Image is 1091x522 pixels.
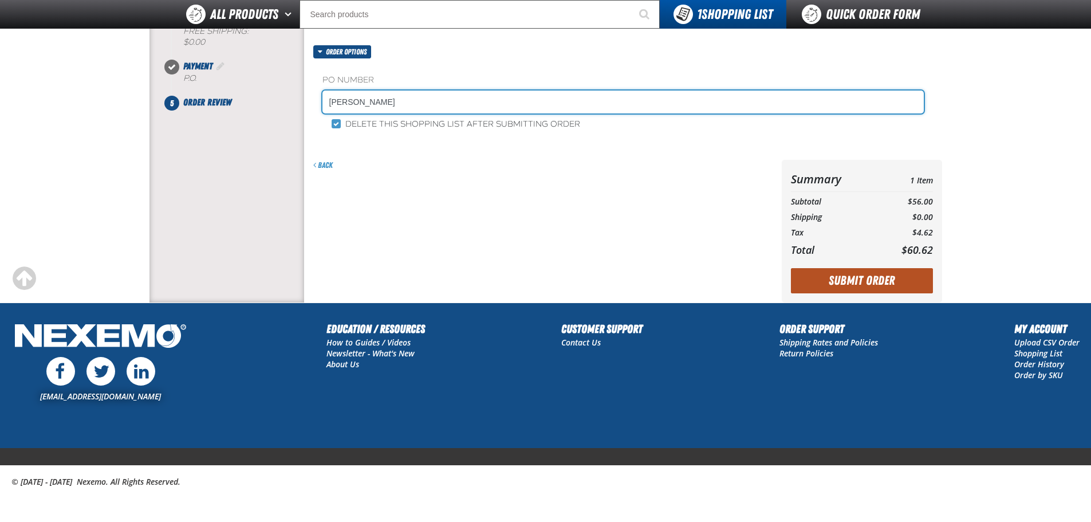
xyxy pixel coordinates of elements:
[878,194,932,210] td: $56.00
[561,337,601,348] a: Contact Us
[779,337,878,348] a: Shipping Rates and Policies
[326,45,371,58] span: Order options
[697,6,702,22] strong: 1
[332,119,580,130] label: Delete this shopping list after submitting order
[901,243,933,257] span: $60.62
[313,160,333,170] a: Back
[561,320,643,337] h2: Customer Support
[40,391,161,402] a: [EMAIL_ADDRESS][DOMAIN_NAME]
[878,225,932,241] td: $4.62
[791,210,879,225] th: Shipping
[183,97,231,108] span: Order Review
[172,60,304,96] li: Payment. Step 4 of 5. Completed
[791,241,879,259] th: Total
[11,320,190,354] img: Nexemo Logo
[332,119,341,128] input: Delete this shopping list after submitting order
[697,6,773,22] span: Shopping List
[326,348,415,359] a: Newsletter - What's New
[215,61,226,72] a: Edit Payment
[1014,359,1064,370] a: Order History
[779,348,833,359] a: Return Policies
[183,73,304,84] div: P.O.
[326,337,411,348] a: How to Guides / Videos
[1014,370,1063,380] a: Order by SKU
[11,266,37,291] div: Scroll to the top
[878,210,932,225] td: $0.00
[1014,320,1080,337] h2: My Account
[1014,337,1080,348] a: Upload CSV Order
[322,75,924,86] label: PO Number
[878,169,932,189] td: 1 Item
[164,96,179,111] span: 5
[172,96,304,109] li: Order Review. Step 5 of 5. Not Completed
[326,320,425,337] h2: Education / Resources
[183,61,212,72] span: Payment
[210,4,278,25] span: All Products
[791,169,879,189] th: Summary
[791,194,879,210] th: Subtotal
[172,13,304,60] li: Shipping Method. Step 3 of 5. Completed
[183,26,304,48] div: Free Shipping:
[326,359,359,370] a: About Us
[183,37,205,47] strong: $0.00
[313,45,372,58] button: Order options
[1014,348,1062,359] a: Shopping List
[791,225,879,241] th: Tax
[791,268,933,293] button: Submit Order
[779,320,878,337] h2: Order Support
